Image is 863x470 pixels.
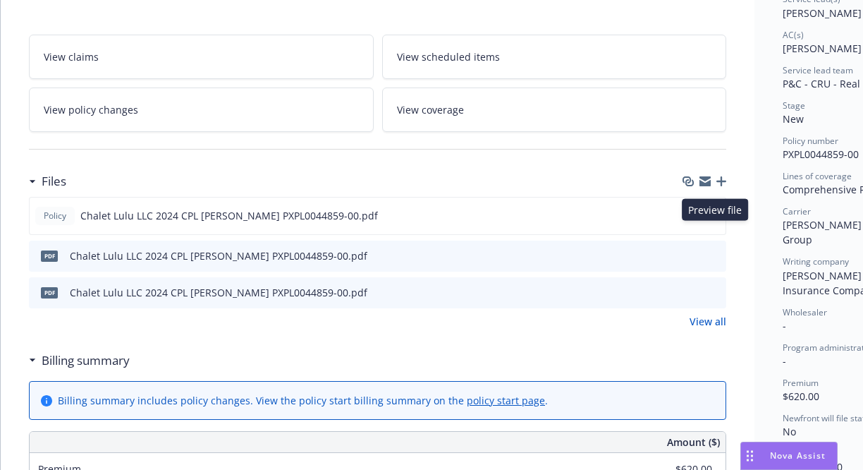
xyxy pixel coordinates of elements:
span: [PERSON_NAME] [783,6,862,20]
span: Lines of coverage [783,170,852,182]
h3: Billing summary [42,351,130,370]
span: Policy number [783,135,838,147]
span: - [783,354,786,368]
button: preview file [708,248,721,263]
a: View coverage [382,88,727,132]
span: pdf [41,287,58,298]
span: Policy [41,210,69,222]
span: View coverage [397,102,464,117]
span: Carrier [783,205,811,217]
span: - [783,319,786,332]
div: Billing summary [29,351,130,370]
button: download file [685,248,697,263]
span: Amount ($) [667,435,720,450]
span: AC(s) [783,29,804,41]
span: [PERSON_NAME] [783,42,862,55]
h3: Files [42,172,66,191]
span: New [783,112,804,126]
span: Writing company [783,255,849,267]
span: $620.00 [783,390,819,403]
a: View all [690,314,726,329]
span: Chalet Lulu LLC 2024 CPL [PERSON_NAME] PXPL0044859-00.pdf [80,208,378,223]
span: Stage [783,100,805,112]
div: Billing summary includes policy changes. View the policy start billing summary on the . [58,393,548,408]
span: View claims [44,49,99,64]
span: pdf [41,251,58,261]
span: View policy changes [44,102,138,117]
a: policy start page [467,394,545,407]
div: Files [29,172,66,191]
div: Chalet Lulu LLC 2024 CPL [PERSON_NAME] PXPL0044859-00.pdf [70,248,367,263]
div: Chalet Lulu LLC 2024 CPL [PERSON_NAME] PXPL0044859-00.pdf [70,285,367,300]
span: Wholesaler [783,306,827,318]
span: View scheduled items [397,49,500,64]
span: No [783,425,796,438]
span: Premium [783,377,819,389]
a: View claims [29,35,374,79]
span: Nova Assist [770,450,826,462]
div: Drag to move [741,442,759,469]
button: Nova Assist [740,442,838,470]
button: preview file [708,285,721,300]
a: View policy changes [29,88,374,132]
a: View scheduled items [382,35,727,79]
span: Service lead team [783,64,853,76]
button: download file [685,285,697,300]
span: PXPL0044859-00 [783,147,859,161]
